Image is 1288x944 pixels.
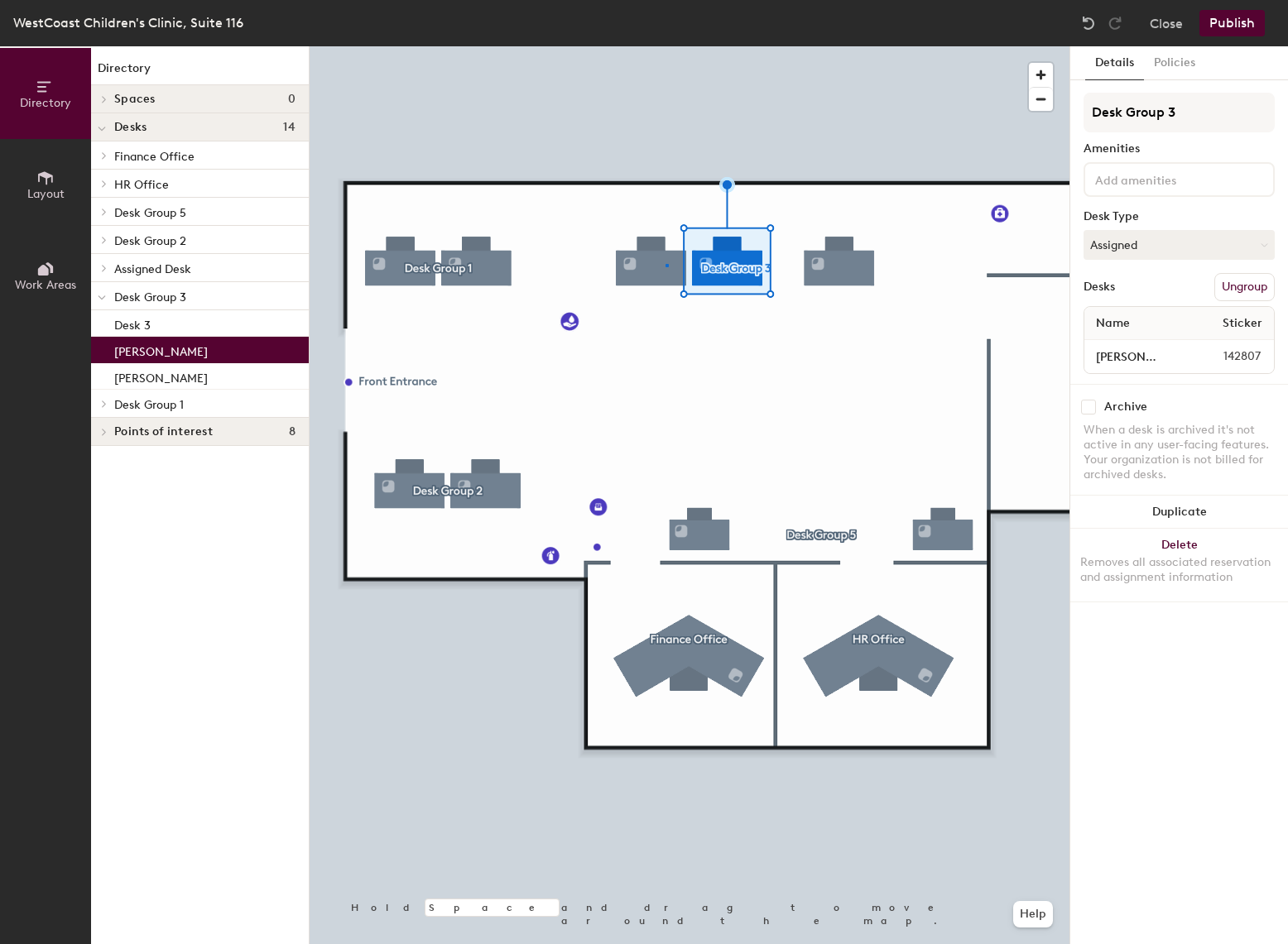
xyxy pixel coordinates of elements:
button: Close [1150,10,1183,36]
span: Work Areas [15,278,76,292]
span: 142807 [1184,347,1271,366]
button: Publish [1199,10,1265,36]
span: Layout [27,187,65,201]
p: Desk 3 [114,314,151,333]
span: Points of interest [114,425,213,438]
span: Assigned Desk [114,262,191,276]
button: Details [1085,46,1144,80]
div: When a desk is archived it's not active in any user-facing features. Your organization is not bil... [1084,423,1275,482]
span: Directory [20,96,71,110]
div: WestCoast Children's Clinic, Suite 116 [13,12,243,33]
span: HR Office [114,178,169,192]
span: Desk Group 5 [114,206,186,220]
div: Desk Type [1084,210,1275,223]
button: Ungroup [1214,273,1275,301]
div: Archive [1104,400,1147,414]
h1: Directory [91,60,309,85]
div: Amenities [1084,142,1275,156]
span: Desk Group 1 [114,398,184,412]
button: Help [1013,901,1053,927]
input: Unnamed desk [1088,345,1184,368]
div: Removes all associated reservation and assignment information [1080,555,1278,585]
button: Assigned [1084,230,1275,260]
span: 0 [288,93,296,106]
span: Desk Group 3 [114,290,186,304]
p: [PERSON_NAME] [114,340,208,359]
button: DeleteRemoves all associated reservation and assignment information [1070,529,1288,601]
span: Spaces [114,93,156,106]
input: Add amenities [1092,169,1241,189]
span: 8 [289,425,296,438]
p: [PERSON_NAME] [114,367,208,386]
button: Policies [1144,46,1205,80]
span: Desks [114,121,147,134]
span: Desk Group 2 [114,234,186,248]
img: Redo [1107,15,1123,31]
div: Desks [1084,280,1115,294]
span: Name [1088,309,1138,338]
span: Sticker [1214,309,1271,338]
img: Undo [1080,15,1097,31]
span: Finance Office [114,150,195,164]
span: 14 [283,121,296,134]
button: Duplicate [1070,496,1288,529]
